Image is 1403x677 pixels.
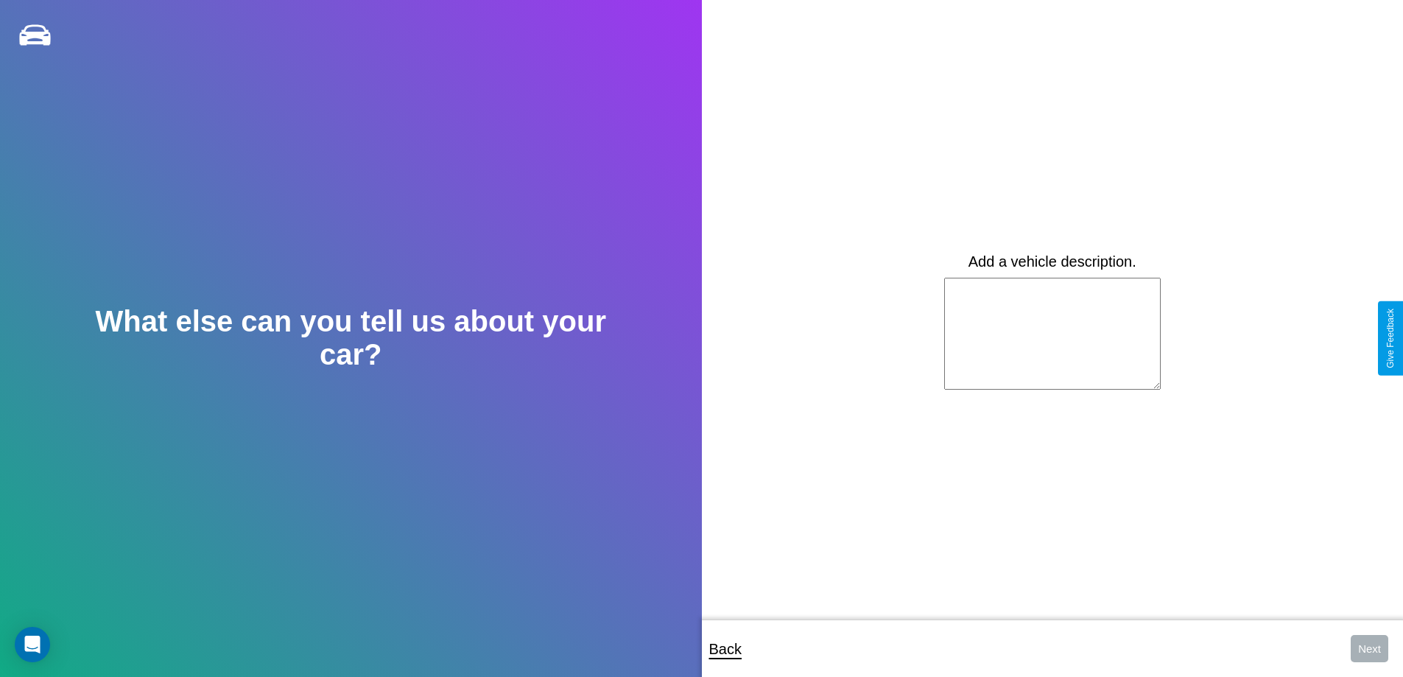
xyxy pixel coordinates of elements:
p: Back [709,636,742,662]
h2: What else can you tell us about your car? [70,305,631,371]
label: Add a vehicle description. [968,253,1136,270]
button: Next [1351,635,1388,662]
div: Open Intercom Messenger [15,627,50,662]
div: Give Feedback [1385,309,1396,368]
